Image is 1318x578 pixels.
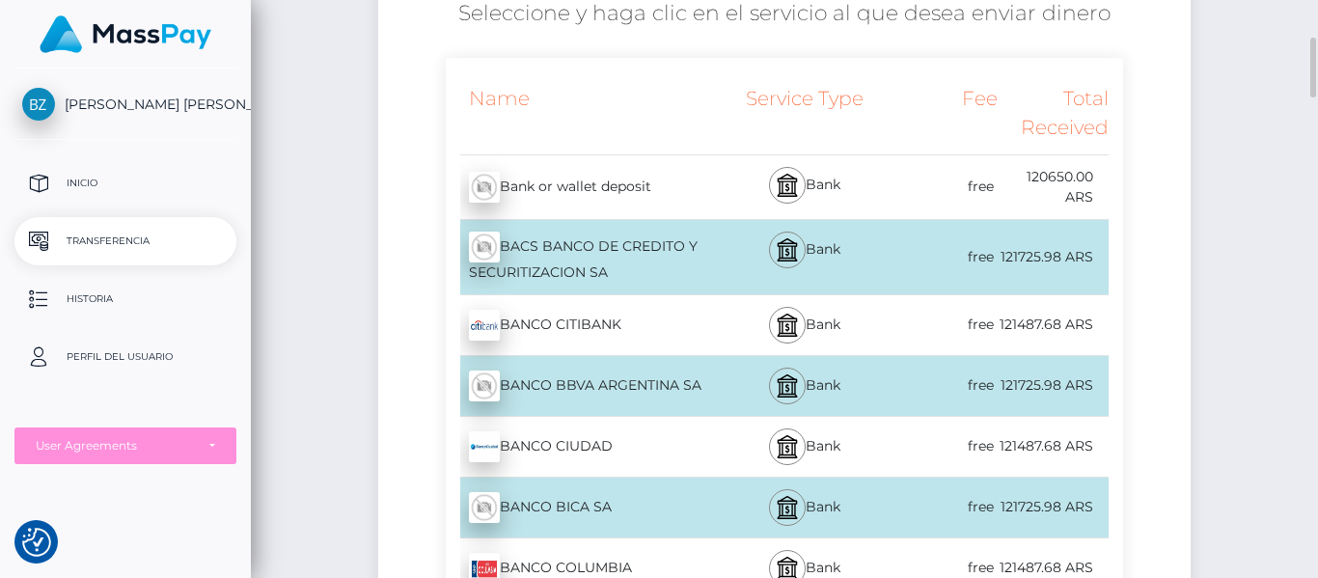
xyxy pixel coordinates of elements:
[998,485,1108,529] div: 121725.98 ARS
[446,298,722,352] div: BANCO CITIBANK
[40,15,211,53] img: MassPay
[469,310,500,341] img: ajkHqkRwEAAAAAElFTkSuQmCC
[998,235,1108,279] div: 121725.98 ARS
[469,232,500,262] img: wMhJQYtZFAryAAAAABJRU5ErkJggg==
[36,438,194,454] div: User Agreements
[722,417,888,477] div: Bank
[469,371,500,401] img: wMhJQYtZFAryAAAAABJRU5ErkJggg==
[722,478,888,537] div: Bank
[776,435,799,458] img: bank.svg
[469,492,500,523] img: wMhJQYtZFAryAAAAABJRU5ErkJggg==
[998,364,1108,407] div: 121725.98 ARS
[776,374,799,398] img: bank.svg
[722,72,888,154] div: Service Type
[998,72,1108,154] div: Total Received
[469,431,500,462] img: 9k=
[14,427,236,464] button: User Agreements
[22,227,229,256] p: Transferencia
[888,72,998,154] div: Fee
[22,169,229,198] p: Inicio
[14,333,236,381] a: Perfil del usuario
[888,165,998,208] div: free
[722,155,888,219] div: Bank
[888,485,998,529] div: free
[446,160,722,214] div: Bank or wallet deposit
[22,343,229,372] p: Perfil del usuario
[888,425,998,468] div: free
[22,285,229,314] p: Historia
[14,217,236,265] a: Transferencia
[888,364,998,407] div: free
[776,174,799,197] img: bank.svg
[446,359,722,413] div: BANCO BBVA ARGENTINA SA
[446,220,722,294] div: BACS BANCO DE CREDITO Y SECURITIZACION SA
[776,496,799,519] img: bank.svg
[998,303,1108,346] div: 121487.68 ARS
[446,72,722,154] div: Name
[14,159,236,207] a: Inicio
[22,528,51,557] button: Consent Preferences
[14,275,236,323] a: Historia
[469,172,500,203] img: wMhJQYtZFAryAAAAABJRU5ErkJggg==
[446,481,722,535] div: BANCO BICA SA
[776,314,799,337] img: bank.svg
[722,356,888,416] div: Bank
[14,96,236,113] span: [PERSON_NAME] [PERSON_NAME]
[888,303,998,346] div: free
[722,295,888,355] div: Bank
[776,238,799,261] img: bank.svg
[888,235,998,279] div: free
[22,528,51,557] img: Revisit consent button
[722,220,888,294] div: Bank
[446,420,722,474] div: BANCO CIUDAD
[998,155,1108,219] div: 120650.00 ARS
[998,425,1108,468] div: 121487.68 ARS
